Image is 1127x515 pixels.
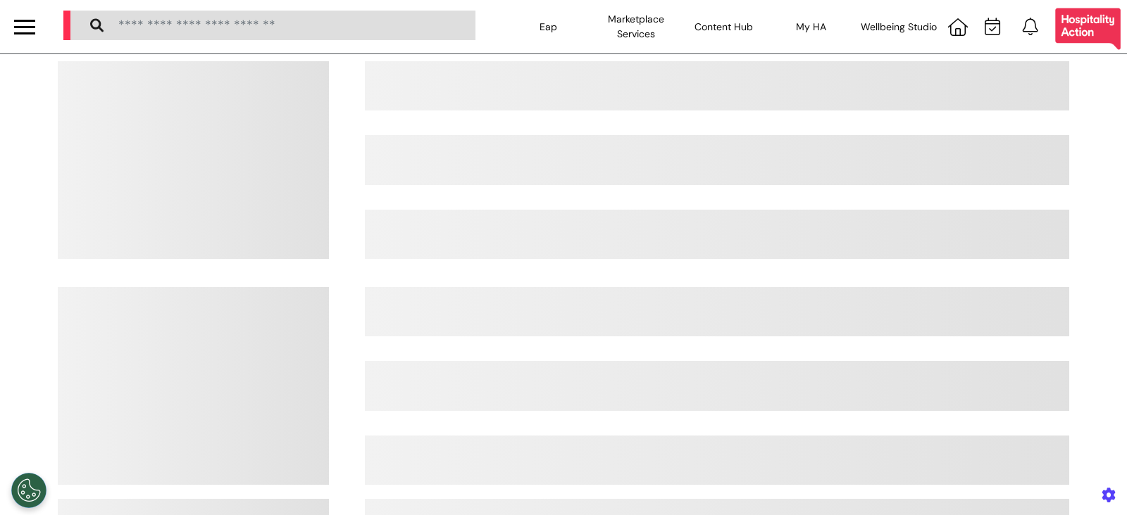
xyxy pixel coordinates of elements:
[855,7,942,46] div: Wellbeing Studio
[11,473,46,508] button: Open Preferences
[767,7,854,46] div: My HA
[592,7,680,46] div: Marketplace Services
[505,7,592,46] div: Eap
[680,7,767,46] div: Content Hub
